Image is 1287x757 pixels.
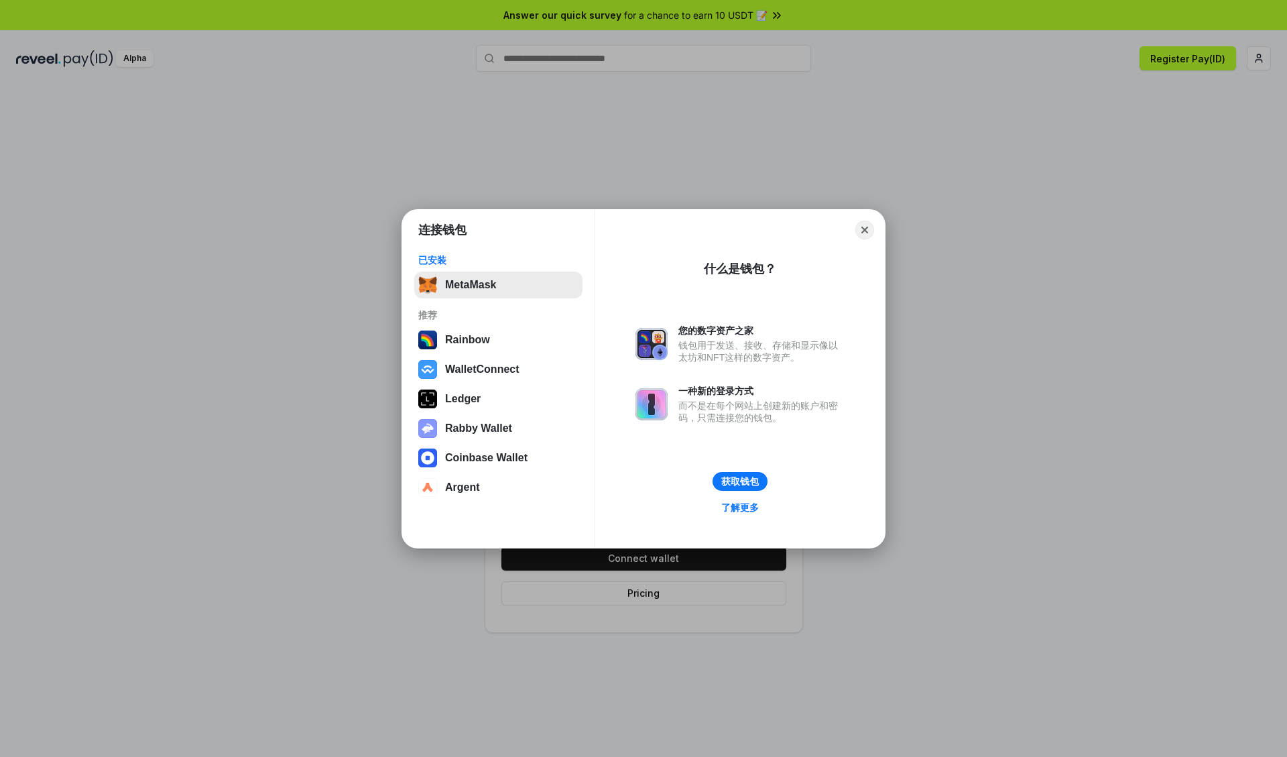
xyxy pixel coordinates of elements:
[418,309,578,321] div: 推荐
[721,475,759,487] div: 获取钱包
[445,334,490,346] div: Rainbow
[418,419,437,438] img: svg+xml,%3Csvg%20xmlns%3D%22http%3A%2F%2Fwww.w3.org%2F2000%2Fsvg%22%20fill%3D%22none%22%20viewBox...
[445,363,519,375] div: WalletConnect
[635,388,668,420] img: svg+xml,%3Csvg%20xmlns%3D%22http%3A%2F%2Fwww.w3.org%2F2000%2Fsvg%22%20fill%3D%22none%22%20viewBox...
[414,327,583,353] button: Rainbow
[704,261,776,277] div: 什么是钱包？
[414,415,583,442] button: Rabby Wallet
[445,452,528,464] div: Coinbase Wallet
[678,385,845,397] div: 一种新的登录方式
[418,254,578,266] div: 已安装
[418,222,467,238] h1: 连接钱包
[414,474,583,501] button: Argent
[418,360,437,379] img: svg+xml,%3Csvg%20width%3D%2228%22%20height%3D%2228%22%20viewBox%3D%220%200%2028%2028%22%20fill%3D...
[414,386,583,412] button: Ledger
[418,276,437,294] img: svg+xml,%3Csvg%20fill%3D%22none%22%20height%3D%2233%22%20viewBox%3D%220%200%2035%2033%22%20width%...
[721,502,759,514] div: 了解更多
[445,481,480,493] div: Argent
[713,499,767,516] a: 了解更多
[713,472,768,491] button: 获取钱包
[855,221,874,239] button: Close
[418,390,437,408] img: svg+xml,%3Csvg%20xmlns%3D%22http%3A%2F%2Fwww.w3.org%2F2000%2Fsvg%22%20width%3D%2228%22%20height%3...
[635,328,668,360] img: svg+xml,%3Csvg%20xmlns%3D%22http%3A%2F%2Fwww.w3.org%2F2000%2Fsvg%22%20fill%3D%22none%22%20viewBox...
[678,339,845,363] div: 钱包用于发送、接收、存储和显示像以太坊和NFT这样的数字资产。
[445,279,496,291] div: MetaMask
[418,449,437,467] img: svg+xml,%3Csvg%20width%3D%2228%22%20height%3D%2228%22%20viewBox%3D%220%200%2028%2028%22%20fill%3D...
[678,400,845,424] div: 而不是在每个网站上创建新的账户和密码，只需连接您的钱包。
[678,325,845,337] div: 您的数字资产之家
[414,272,583,298] button: MetaMask
[418,331,437,349] img: svg+xml,%3Csvg%20width%3D%22120%22%20height%3D%22120%22%20viewBox%3D%220%200%20120%20120%22%20fil...
[414,445,583,471] button: Coinbase Wallet
[414,356,583,383] button: WalletConnect
[418,478,437,497] img: svg+xml,%3Csvg%20width%3D%2228%22%20height%3D%2228%22%20viewBox%3D%220%200%2028%2028%22%20fill%3D...
[445,422,512,434] div: Rabby Wallet
[445,393,481,405] div: Ledger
